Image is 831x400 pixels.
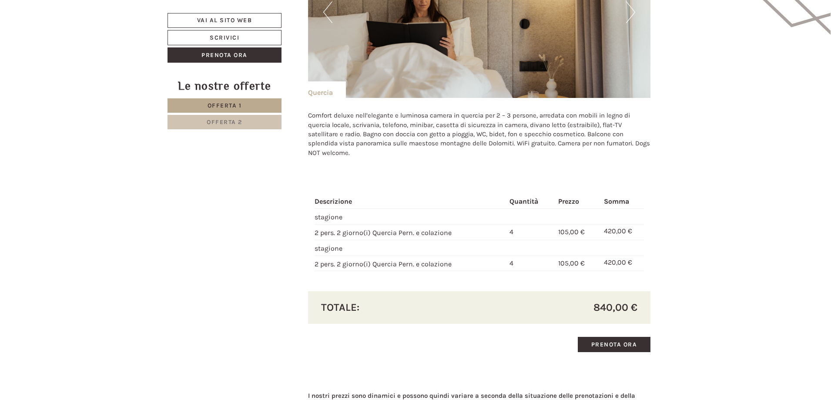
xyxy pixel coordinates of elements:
[506,224,555,240] td: 4
[600,255,644,271] td: 420,00 €
[7,24,141,50] div: Buon giorno, come possiamo aiutarla?
[208,102,242,109] span: Offerta 1
[600,224,644,240] td: 420,00 €
[168,30,281,45] a: Scrivici
[506,255,555,271] td: 4
[558,228,585,236] span: 105,00 €
[578,337,651,352] a: Prenota ora
[308,111,651,158] p: Comfort deluxe nell’elegante e luminosa camera in quercia per 2 – 3 persone, arredata con mobili ...
[600,195,644,208] th: Somma
[156,7,186,21] div: [DATE]
[315,224,506,240] td: 2 pers. 2 giorno(i) Quercia Pern. e colazione
[555,195,600,208] th: Prezzo
[168,13,281,28] a: Vai al sito web
[506,195,555,208] th: Quantità
[13,25,137,32] div: Hotel B&B Feldmessner
[207,118,242,126] span: Offerta 2
[315,255,506,271] td: 2 pers. 2 giorno(i) Quercia Pern. e colazione
[315,209,506,225] td: stagione
[593,300,637,315] span: 840,00 €
[558,259,585,267] span: 105,00 €
[626,1,635,23] button: Next
[168,78,281,94] div: Le nostre offerte
[315,240,506,255] td: stagione
[315,300,479,315] div: Totale:
[13,42,137,48] small: 19:24
[308,81,346,98] div: Quercia
[323,1,332,23] button: Previous
[315,195,506,208] th: Descrizione
[168,47,281,63] a: Prenota ora
[297,229,342,245] button: Invia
